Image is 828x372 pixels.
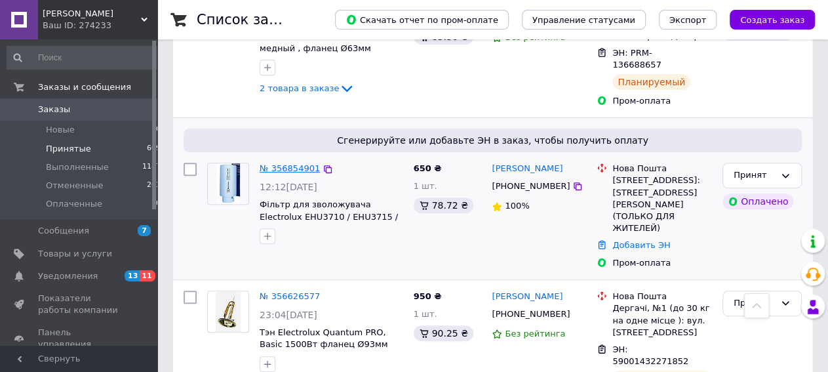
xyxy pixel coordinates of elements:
[260,83,355,93] a: 2 товара в заказе
[612,48,661,70] span: ЭН: PRM-136688657
[189,134,797,147] span: Сгенерируйте или добавьте ЭН в заказ, чтобы получить оплату
[414,291,442,301] span: 950 ₴
[260,31,395,53] a: Тен Electrolux Centurio 2000Вт медный , фланец Ø63мм
[489,306,572,323] div: [PHONE_NUMBER]
[46,180,103,192] span: Отмененные
[260,83,339,93] span: 2 товара в заказе
[612,175,712,234] div: [STREET_ADDRESS]: [STREET_ADDRESS][PERSON_NAME] (ТОЛЬКО ДЛЯ ЖИТЕЛЕЙ)
[612,95,712,107] div: Пром-оплата
[125,270,140,281] span: 13
[147,143,161,155] span: 609
[216,163,240,204] img: Фото товару
[414,309,437,319] span: 1 шт.
[38,248,112,260] span: Товары и услуги
[142,161,161,173] span: 1187
[46,161,109,173] span: Выполненные
[260,182,317,192] span: 12:12[DATE]
[612,344,688,367] span: ЭН: 59001432271852
[492,291,562,303] a: [PERSON_NAME]
[207,163,249,205] a: Фото товару
[734,169,775,182] div: Принят
[140,270,155,281] span: 11
[669,15,706,25] span: Экспорт
[335,10,509,30] button: Скачать отчет по пром-оплате
[722,194,793,209] div: Оплачено
[730,10,815,30] button: Создать заказ
[260,163,320,173] a: № 356854901
[156,198,161,210] span: 0
[207,291,249,333] a: Фото товару
[345,14,498,26] span: Скачать отчет по пром-оплате
[38,225,89,237] span: Сообщения
[734,297,775,310] div: Принят
[612,163,712,175] div: Нова Пошта
[38,104,70,115] span: Заказы
[532,15,635,25] span: Управление статусами
[260,327,388,350] a: Тэн Electrolux Quantum PRO, Basic 1500Вт фланец Ø93мм
[505,329,565,339] span: Без рейтинга
[38,270,98,282] span: Уведомления
[43,8,141,20] span: Альфа Сервис
[260,199,398,234] a: Фільтр для зволожувача Electrolux EHU3710 / EHU3715 / EHU3810
[414,181,437,191] span: 1 шт.
[612,240,670,250] a: Добавить ЭН
[414,325,473,341] div: 90.25 ₴
[138,225,151,236] span: 7
[740,15,804,25] span: Создать заказ
[414,163,442,173] span: 650 ₴
[612,74,690,90] div: Планируемый
[659,10,717,30] button: Экспорт
[216,291,240,332] img: Фото товару
[612,302,712,339] div: Дергачі, №1 (до 30 кг на одне місце ): вул. [STREET_ADDRESS]
[46,198,102,210] span: Оплаченные
[7,46,162,70] input: Поиск
[46,124,75,136] span: Новые
[46,143,91,155] span: Принятые
[260,310,317,320] span: 23:04[DATE]
[260,291,320,301] a: № 356626577
[38,293,121,316] span: Показатели работы компании
[43,20,157,31] div: Ваш ID: 274233
[612,257,712,269] div: Пром-оплата
[612,291,712,302] div: Нова Пошта
[147,180,161,192] span: 263
[414,197,473,213] div: 78.72 ₴
[38,81,131,93] span: Заказы и сообщения
[505,201,529,211] span: 100%
[38,327,121,350] span: Панель управления
[197,12,309,28] h1: Список заказов
[492,163,562,175] a: [PERSON_NAME]
[489,178,572,195] div: [PHONE_NUMBER]
[717,14,815,24] a: Создать заказ
[522,10,646,30] button: Управление статусами
[156,124,161,136] span: 0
